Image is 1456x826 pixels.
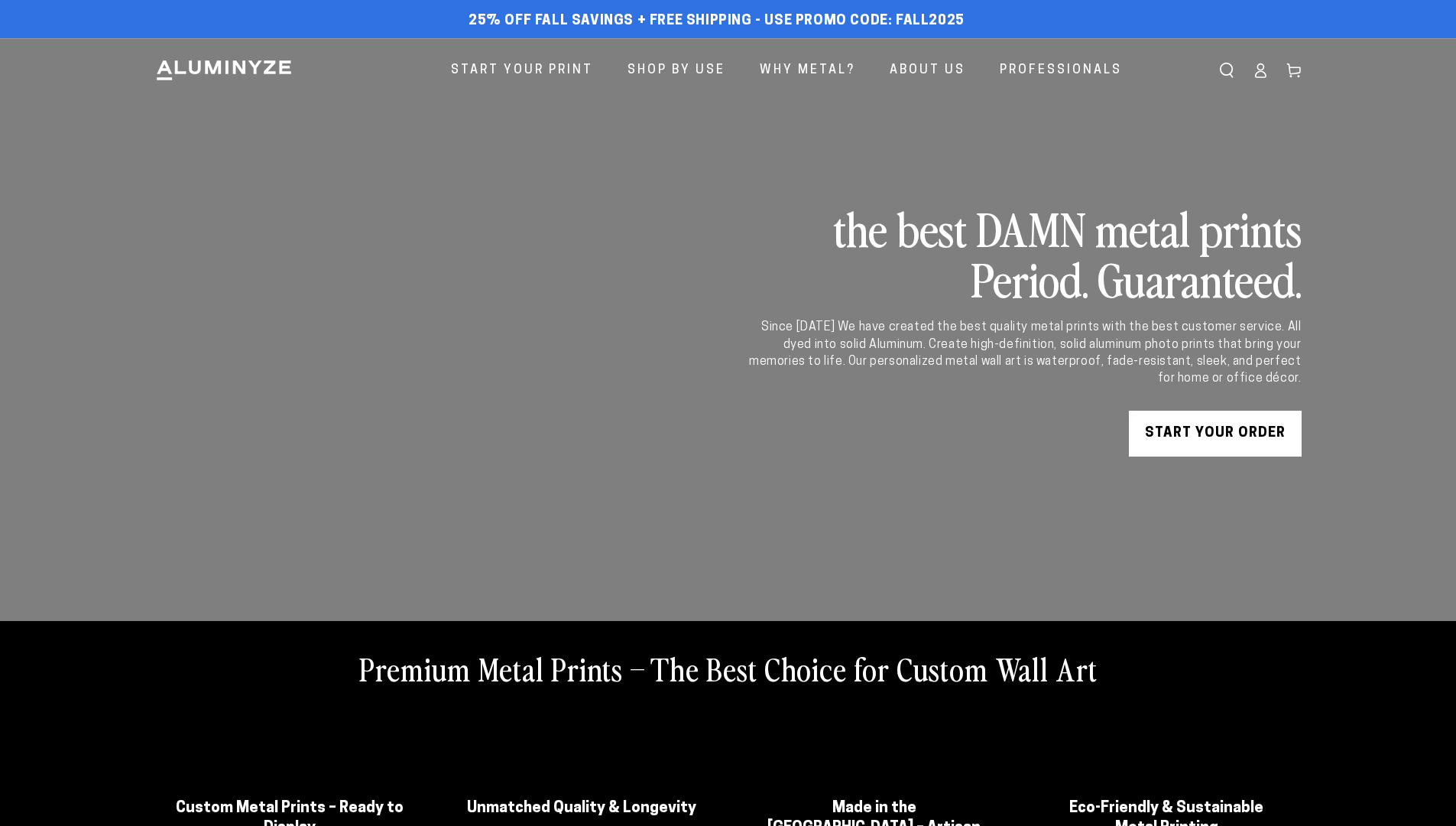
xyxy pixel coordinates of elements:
[627,60,725,82] span: Shop By Use
[359,649,1098,688] h2: Premium Metal Prints – The Best Choice for Custom Wall Art
[1210,54,1244,87] summary: Search our site
[439,50,605,91] a: Start Your Print
[760,60,855,82] span: Why Metal?
[890,60,965,82] span: About Us
[748,50,867,91] a: Why Metal?
[988,50,1133,91] a: Professionals
[1000,60,1122,82] span: Professionals
[451,60,593,82] span: Start Your Print
[469,13,965,30] span: 25% off FALL Savings + Free Shipping - Use Promo Code: FALL2025
[747,319,1302,388] div: Since [DATE] We have created the best quality metal prints with the best customer service. All dy...
[466,798,698,818] h2: Unmatched Quality & Longevity
[155,59,293,82] img: Aluminyze
[1129,411,1302,457] a: START YOUR Order
[878,50,977,91] a: About Us
[747,203,1302,304] h2: the best DAMN metal prints Period. Guaranteed.
[616,50,737,91] a: Shop By Use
